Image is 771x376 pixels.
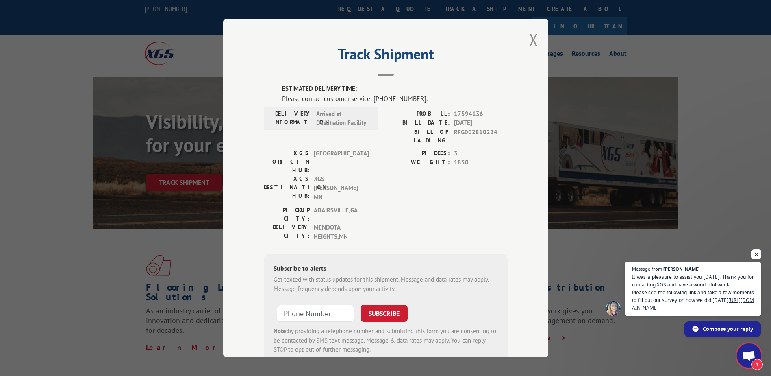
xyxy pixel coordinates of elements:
label: DELIVERY INFORMATION: [266,109,312,128]
h2: Track Shipment [264,48,508,64]
label: WEIGHT: [386,158,450,167]
span: 1 [751,359,763,370]
span: 3 [454,149,508,158]
span: [GEOGRAPHIC_DATA] [314,149,369,175]
span: 17594136 [454,109,508,119]
div: Please contact customer service: [PHONE_NUMBER]. [282,94,508,103]
span: MENDOTA HEIGHTS , MN [314,223,369,241]
label: PIECES: [386,149,450,158]
div: Subscribe to alerts [274,263,498,275]
span: 1850 [454,158,508,167]
span: XGS [PERSON_NAME] MN [314,175,369,202]
label: BILL DATE: [386,118,450,128]
strong: Note: [274,327,288,335]
span: Message from [632,267,662,271]
label: ESTIMATED DELIVERY TIME: [282,84,508,94]
input: Phone Number [277,305,354,322]
label: PICKUP CITY: [264,206,310,223]
span: Compose your reply [703,322,753,336]
label: XGS DESTINATION HUB: [264,175,310,202]
span: It was a pleasure to assist you [DATE]. Thank you for contacting XGS and have a wonderful week! P... [632,273,754,312]
div: Get texted with status updates for this shipment. Message and data rates may apply. Message frequ... [274,275,498,293]
label: BILL OF LADING: [386,128,450,145]
label: DELIVERY CITY: [264,223,310,241]
span: ADAIRSVILLE , GA [314,206,369,223]
button: SUBSCRIBE [361,305,408,322]
span: RFG002810224 [454,128,508,145]
div: by providing a telephone number and submitting this form you are consenting to be contacted by SM... [274,327,498,354]
span: [DATE] [454,118,508,128]
button: Close modal [529,29,538,50]
div: Open chat [737,343,761,368]
label: XGS ORIGIN HUB: [264,149,310,175]
span: [PERSON_NAME] [663,267,700,271]
span: Arrived at Destination Facility [316,109,371,128]
label: PROBILL: [386,109,450,119]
